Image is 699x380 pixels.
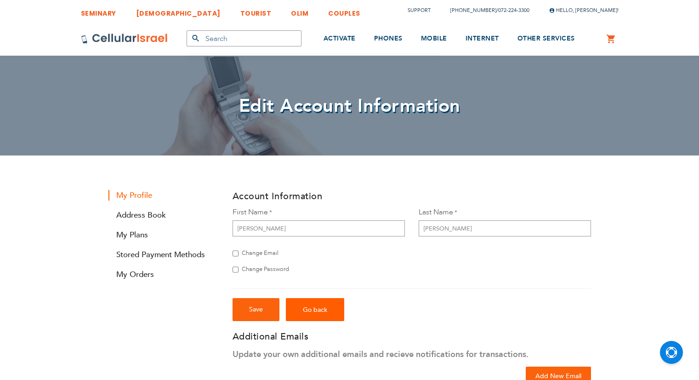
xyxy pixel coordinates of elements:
[108,210,219,220] a: Address Book
[324,34,356,43] span: ACTIVATE
[466,34,499,43] span: INTERNET
[240,2,272,19] a: TOURIST
[419,207,453,217] span: Last Name
[233,265,239,274] input: Change Password
[517,22,575,56] a: OTHER SERVICES
[421,22,447,56] a: MOBILE
[408,7,431,14] a: Support
[239,93,460,119] span: Edit Account Information
[291,2,308,19] a: OLIM
[324,22,356,56] a: ACTIVATE
[450,7,496,14] a: [PHONE_NUMBER]
[81,33,168,44] img: Cellular Israel Logo
[233,298,279,321] button: Save
[108,269,219,280] a: My Orders
[108,230,219,240] a: My Plans
[466,22,499,56] a: INTERNET
[328,2,360,19] a: COUPLES
[136,2,221,19] a: [DEMOGRAPHIC_DATA]
[233,190,591,202] h3: Account Information
[233,347,591,362] p: Update your own additional emails and recieve notifications for transactions.
[81,2,116,19] a: SEMINARY
[421,34,447,43] span: MOBILE
[286,298,344,321] a: Go back
[374,22,403,56] a: PHONES
[374,34,403,43] span: PHONES
[441,4,529,17] li: /
[233,207,268,217] span: First Name
[517,34,575,43] span: OTHER SERVICES
[233,249,239,258] input: Change Email
[233,330,591,343] h3: Additional Emails
[303,305,327,314] span: Go back
[419,220,591,236] input: Last Name
[249,305,263,314] span: Save
[108,190,219,201] strong: My Profile
[233,220,405,236] input: First Name
[549,7,619,14] span: Hello, [PERSON_NAME]!
[108,249,219,260] a: Stored Payment Methods
[498,7,529,14] a: 072-224-3300
[242,265,289,273] span: Change Password
[187,30,301,46] input: Search
[242,249,278,257] span: Change Email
